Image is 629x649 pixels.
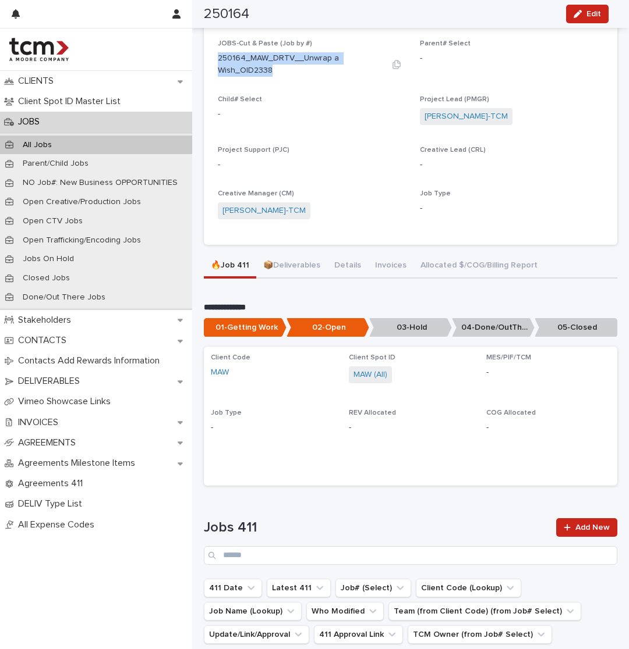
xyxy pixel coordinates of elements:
span: REV Allocated [349,409,396,416]
p: - [486,422,610,434]
button: Allocated $/COG/Billing Report [414,254,545,279]
a: Add New [556,518,617,537]
p: Open Creative/Production Jobs [13,197,150,207]
img: 4hMmSqQkux38exxPVZHQ [9,38,69,61]
p: 05-Closed [535,318,617,337]
p: - [349,422,473,434]
p: 02-Open [287,318,369,337]
button: Who Modified [306,602,384,621]
button: 411 Approval Link [314,625,403,644]
p: Agreements 411 [13,478,92,489]
p: AGREEMENTS [13,437,85,448]
button: Team (from Client Code) (from Job# Select) [388,602,581,621]
a: MAW [211,366,229,379]
p: All Jobs [13,140,61,150]
button: TCM Owner (from Job# Select) [408,625,552,644]
button: Job Name (Lookup) [204,602,302,621]
span: COG Allocated [486,409,536,416]
p: 01-Getting Work [204,318,287,337]
button: 411 Date [204,579,262,597]
p: - [211,422,335,434]
span: Parent# Select [420,40,471,47]
p: - [218,108,411,120]
p: Jobs On Hold [13,254,83,264]
p: Stakeholders [13,315,80,326]
p: JOBS [13,116,49,127]
button: Client Code (Lookup) [416,579,521,597]
p: - [420,159,613,171]
p: - [420,52,613,65]
span: JOBS-Cut & Paste (Job by #) [218,40,312,47]
p: - [420,202,613,215]
span: Client Spot ID [349,354,395,361]
p: DELIV Type List [13,498,91,509]
span: Job Type [420,190,451,197]
span: Client Code [211,354,250,361]
p: Open Trafficking/Encoding Jobs [13,236,150,245]
p: CLIENTS [13,76,63,87]
p: NO Job#: New Business OPPORTUNITIES [13,178,187,188]
span: Job Type [211,409,242,416]
a: [PERSON_NAME]-TCM [222,205,306,217]
p: Contacts Add Rewards Information [13,355,169,366]
a: MAW (All) [354,369,387,381]
span: Add New [575,523,610,532]
span: Project Lead (PMGR) [420,96,489,103]
p: - [486,366,610,379]
span: Creative Manager (CM) [218,190,294,197]
input: Search [204,546,617,565]
span: Child# Select [218,96,262,103]
button: 📦Deliverables [256,254,327,279]
p: CONTACTS [13,335,76,346]
p: INVOICES [13,417,68,428]
p: Client Spot ID Master List [13,96,130,107]
a: [PERSON_NAME]-TCM [425,110,508,123]
p: Closed Jobs [13,273,79,283]
p: DELIVERABLES [13,376,89,387]
button: Job# (Select) [335,579,411,597]
p: 250164_MAW_DRTV__Unwrap a Wish_OID2338 [218,52,383,77]
h1: Jobs 411 [204,519,549,536]
p: 03-Hold [369,318,452,337]
p: 04-Done/OutThere [452,318,535,337]
span: MES/PIF/TCM [486,354,531,361]
span: Edit [586,10,601,18]
button: Update/Link/Approval [204,625,309,644]
span: Creative Lead (CRL) [420,147,486,154]
button: Latest 411 [267,579,331,597]
p: Done/Out There Jobs [13,293,115,302]
p: Vimeo Showcase Links [13,396,120,407]
p: - [218,159,411,171]
p: Agreements Milestone Items [13,458,144,469]
h2: 250164 [204,6,249,23]
p: Open CTV Jobs [13,216,92,226]
p: Parent/Child Jobs [13,159,98,169]
button: 🔥Job 411 [204,254,256,279]
span: Project Support (PJC) [218,147,289,154]
button: Invoices [368,254,414,279]
button: Details [327,254,368,279]
button: Edit [566,5,609,23]
p: All Expense Codes [13,519,104,530]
